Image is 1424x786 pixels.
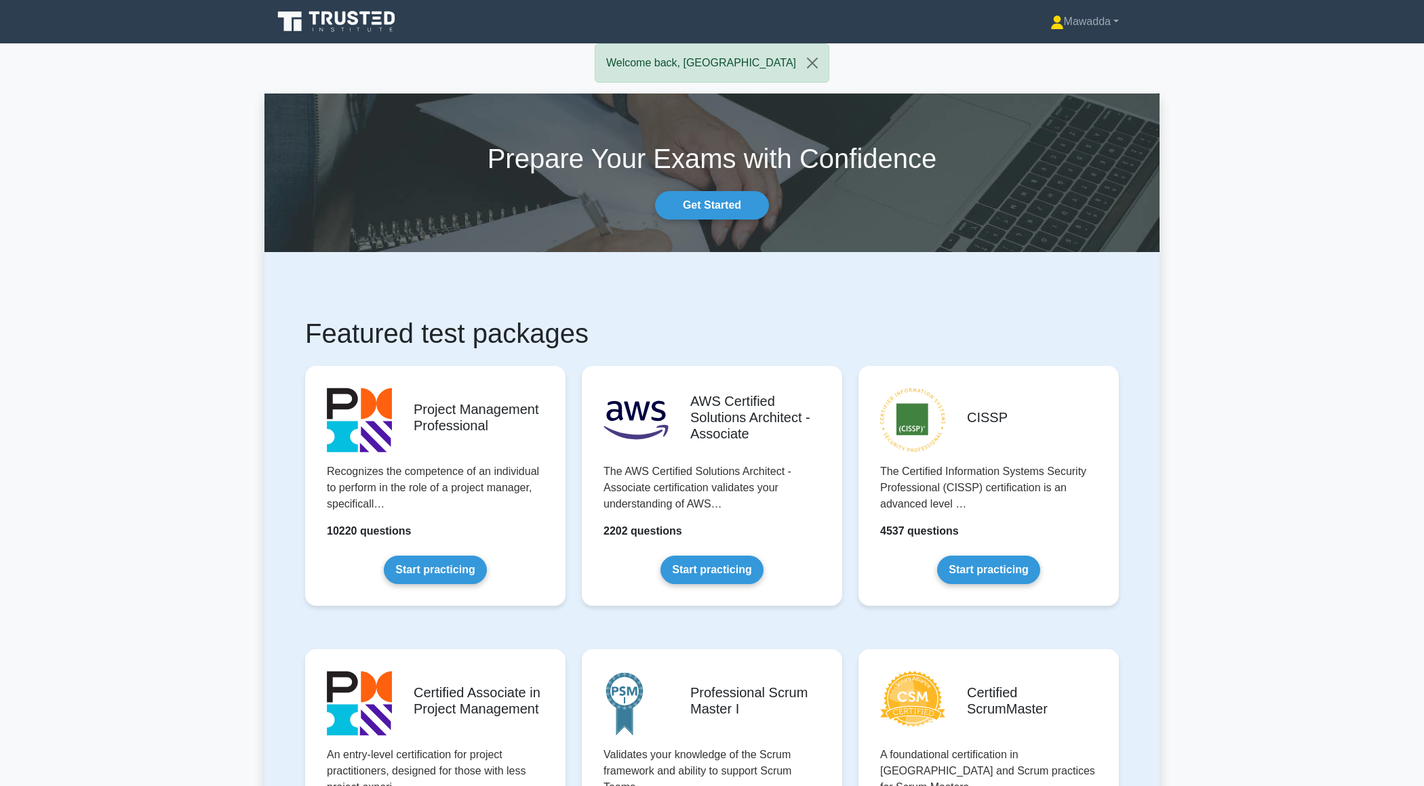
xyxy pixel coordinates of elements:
h1: Prepare Your Exams with Confidence [264,142,1160,175]
div: Welcome back, [GEOGRAPHIC_DATA] [595,43,829,83]
a: Mawadda [1018,8,1151,35]
h1: Featured test packages [305,317,1119,350]
button: Close [796,44,829,82]
a: Start practicing [937,556,1040,584]
a: Start practicing [384,556,486,584]
a: Start practicing [660,556,763,584]
a: Get Started [655,191,769,220]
